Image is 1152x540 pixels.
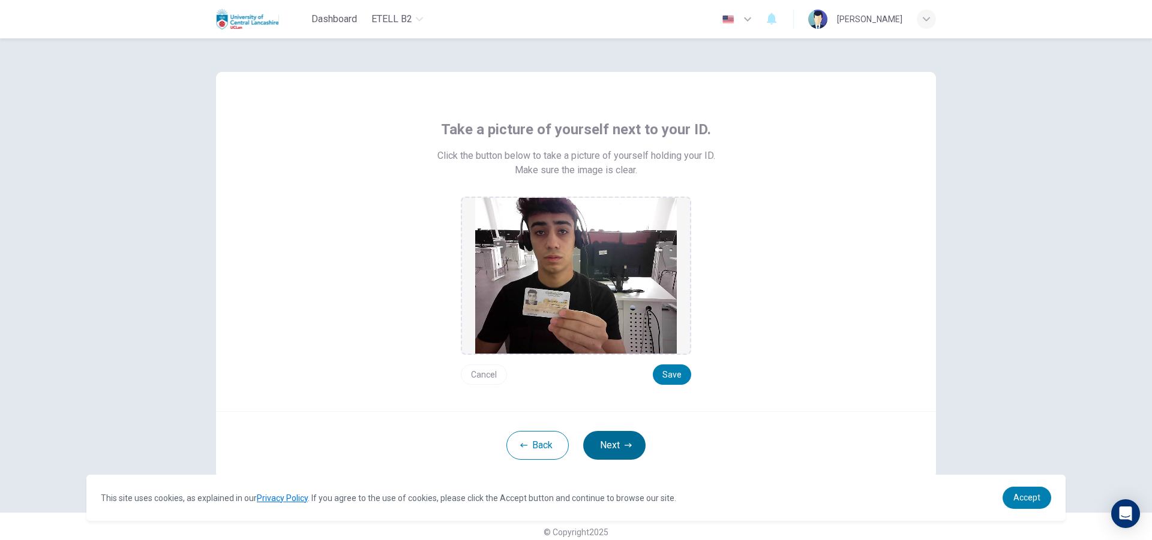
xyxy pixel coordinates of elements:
button: Back [506,431,569,460]
button: Next [583,431,646,460]
img: en [721,15,736,24]
span: eTELL B2 [371,12,412,26]
img: preview screemshot [475,198,677,354]
a: dismiss cookie message [1003,487,1051,509]
button: Save [653,364,691,385]
span: Accept [1013,493,1040,502]
button: Cancel [461,364,507,385]
div: cookieconsent [86,475,1066,521]
span: This site uses cookies, as explained in our . If you agree to the use of cookies, please click th... [101,493,676,503]
span: Dashboard [311,12,357,26]
button: eTELL B2 [367,8,428,30]
div: [PERSON_NAME] [837,12,902,26]
span: © Copyright 2025 [544,527,608,537]
img: Profile picture [808,10,827,29]
a: Uclan logo [216,7,307,31]
img: Uclan logo [216,7,279,31]
a: Privacy Policy [257,493,308,503]
span: Make sure the image is clear. [515,163,637,177]
span: Take a picture of yourself next to your ID. [441,120,711,139]
div: Open Intercom Messenger [1111,499,1140,528]
span: Click the button below to take a picture of yourself holding your ID. [437,149,715,163]
button: Dashboard [307,8,362,30]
